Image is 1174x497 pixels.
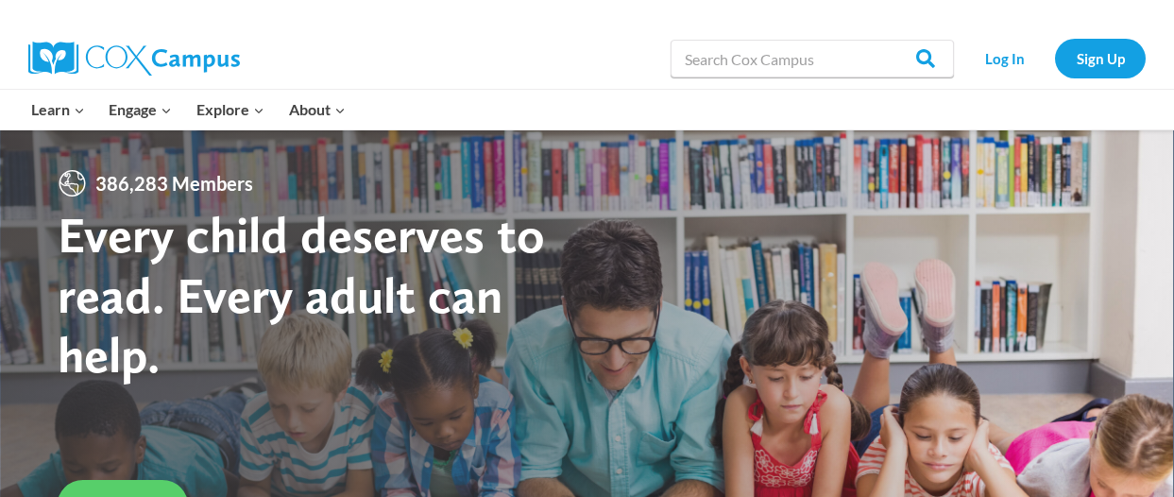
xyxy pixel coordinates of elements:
[671,40,954,77] input: Search Cox Campus
[28,42,240,76] img: Cox Campus
[58,204,545,385] strong: Every child deserves to read. Every adult can help.
[31,97,85,122] span: Learn
[109,97,172,122] span: Engage
[19,90,357,129] nav: Primary Navigation
[963,39,1146,77] nav: Secondary Navigation
[88,168,261,198] span: 386,283 Members
[196,97,264,122] span: Explore
[289,97,346,122] span: About
[1055,39,1146,77] a: Sign Up
[963,39,1046,77] a: Log In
